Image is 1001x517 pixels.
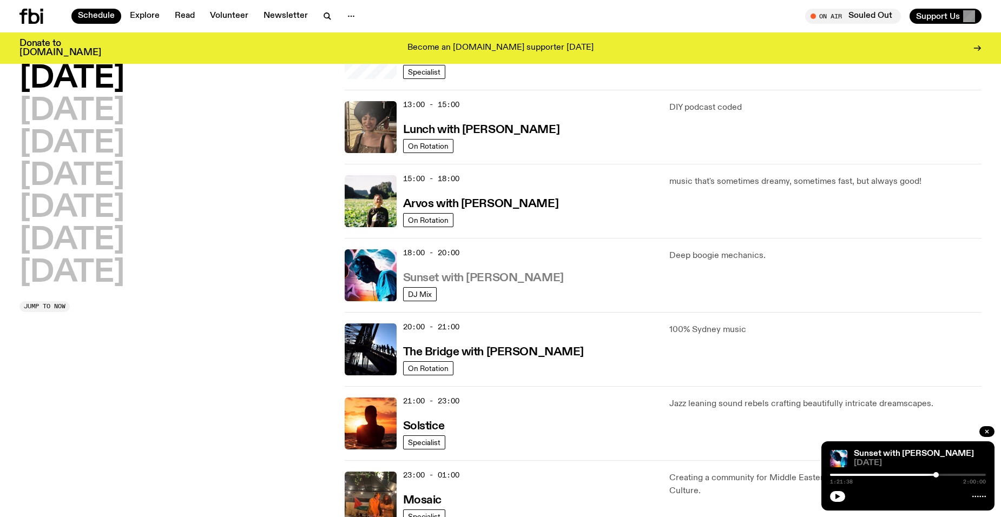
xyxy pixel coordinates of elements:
span: 1:21:38 [830,479,853,485]
a: Sunset with [PERSON_NAME] [854,449,974,458]
a: Newsletter [257,9,314,24]
button: [DATE] [19,193,124,223]
img: A girl standing in the ocean as waist level, staring into the rise of the sun. [345,397,397,449]
span: Support Us [916,11,960,21]
p: Jazz leaning sound rebels crafting beautifully intricate dreamscapes. [669,397,982,410]
button: On AirSouled Out [805,9,901,24]
p: Become an [DOMAIN_NAME] supporter [DATE] [407,43,594,53]
span: 2:00:00 [963,479,986,485]
span: Tune in live [817,12,895,20]
button: [DATE] [19,96,124,127]
p: music that's sometimes dreamy, sometimes fast, but always good! [669,175,982,188]
span: DJ Mix [408,290,432,298]
h3: Mosaic [403,495,442,506]
span: 13:00 - 15:00 [403,100,459,110]
button: Jump to now [19,301,70,312]
p: Deep boogie mechanics. [669,249,982,262]
a: Specialist [403,435,445,449]
span: [DATE] [854,459,986,467]
a: Specialist [403,65,445,79]
span: 21:00 - 23:00 [403,396,459,406]
span: Specialist [408,438,440,446]
p: DIY podcast coded [669,101,982,114]
button: [DATE] [19,129,124,159]
a: Arvos with [PERSON_NAME] [403,196,558,210]
button: Support Us [910,9,982,24]
a: Volunteer [203,9,255,24]
h3: Solstice [403,421,444,432]
span: On Rotation [408,364,449,372]
a: Lunch with [PERSON_NAME] [403,122,559,136]
h3: The Bridge with [PERSON_NAME] [403,347,584,358]
a: Schedule [71,9,121,24]
span: 15:00 - 18:00 [403,174,459,184]
img: Simon Caldwell stands side on, looking downwards. He has headphones on. Behind him is a brightly ... [830,450,847,467]
a: The Bridge with [PERSON_NAME] [403,344,584,358]
span: On Rotation [408,142,449,150]
button: [DATE] [19,161,124,191]
h3: Sunset with [PERSON_NAME] [403,273,564,284]
img: People climb Sydney's Harbour Bridge [345,323,397,375]
span: 23:00 - 01:00 [403,470,459,480]
a: Sunset with [PERSON_NAME] [403,270,564,284]
img: Bri is smiling and wearing a black t-shirt. She is standing in front of a lush, green field. Ther... [345,175,397,227]
span: 20:00 - 21:00 [403,322,459,332]
button: [DATE] [19,258,124,288]
button: [DATE] [19,226,124,256]
p: 100% Sydney music [669,323,982,336]
a: On Rotation [403,361,453,375]
h3: Arvos with [PERSON_NAME] [403,198,558,210]
img: Simon Caldwell stands side on, looking downwards. He has headphones on. Behind him is a brightly ... [345,249,397,301]
h3: Donate to [DOMAIN_NAME] [19,39,101,57]
span: Specialist [408,68,440,76]
a: DJ Mix [403,287,437,301]
button: [DATE] [19,64,124,94]
a: Explore [123,9,166,24]
span: On Rotation [408,216,449,224]
a: On Rotation [403,213,453,227]
a: On Rotation [403,139,453,153]
p: Creating a community for Middle Eastern, [DEMOGRAPHIC_DATA], and African Culture. [669,472,982,498]
span: Jump to now [24,303,65,309]
h3: Lunch with [PERSON_NAME] [403,124,559,136]
span: 18:00 - 20:00 [403,248,459,258]
a: Solstice [403,419,444,432]
a: Read [168,9,201,24]
a: Mosaic [403,493,442,506]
